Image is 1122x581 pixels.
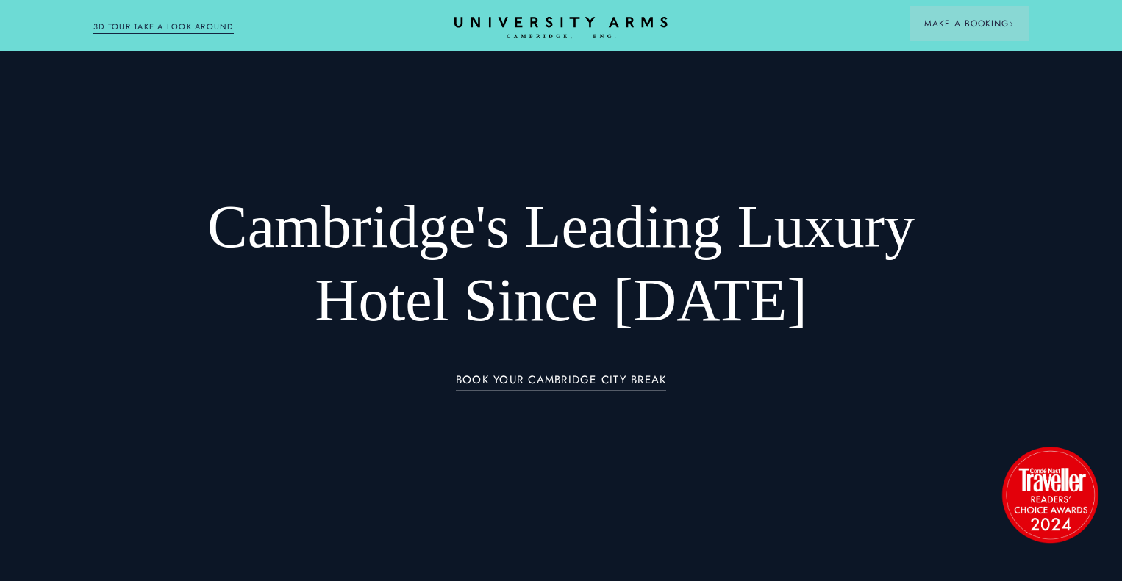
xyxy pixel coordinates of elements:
a: 3D TOUR:TAKE A LOOK AROUND [93,21,234,34]
a: BOOK YOUR CAMBRIDGE CITY BREAK [456,374,667,391]
button: Make a BookingArrow icon [910,6,1029,41]
h1: Cambridge's Leading Luxury Hotel Since [DATE] [187,190,935,337]
img: Arrow icon [1009,21,1014,26]
img: image-2524eff8f0c5d55edbf694693304c4387916dea5-1501x1501-png [995,439,1105,549]
a: Home [454,17,668,40]
span: Make a Booking [924,17,1014,30]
